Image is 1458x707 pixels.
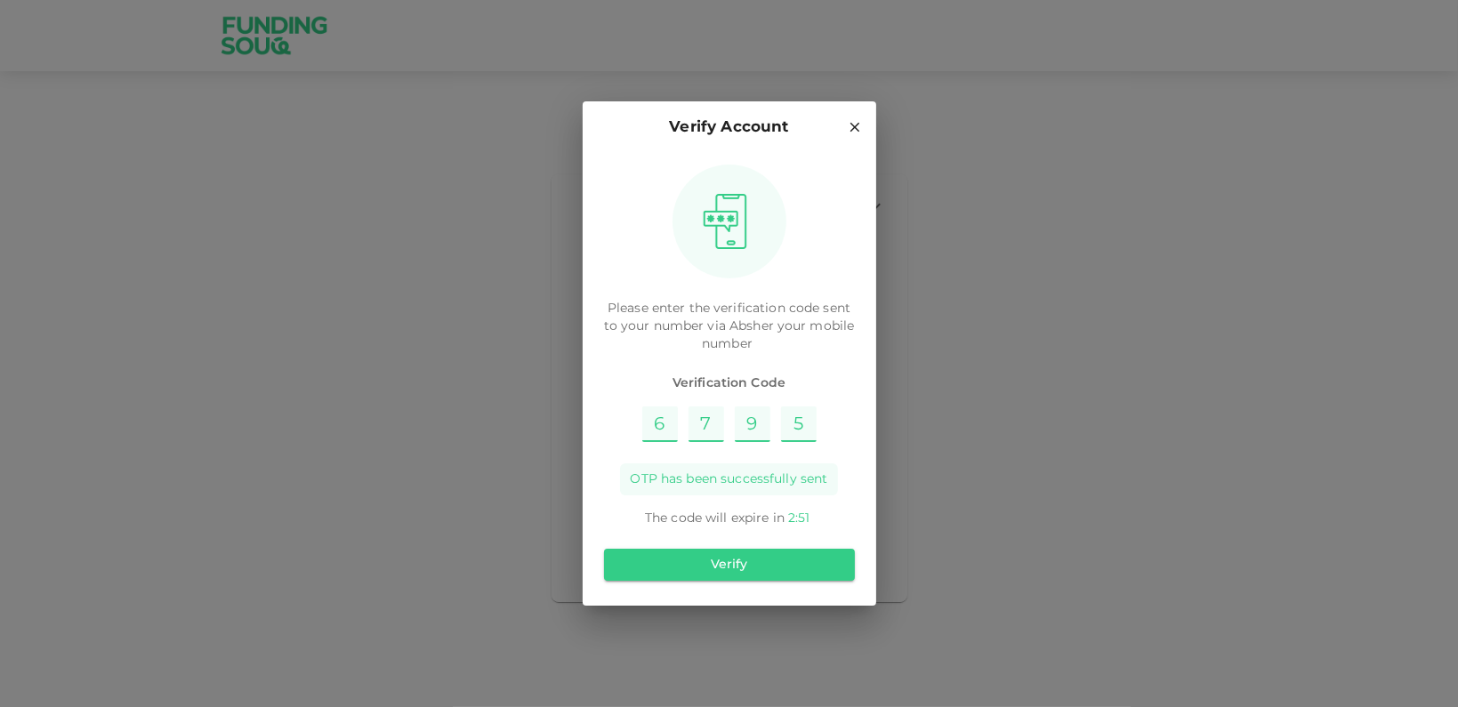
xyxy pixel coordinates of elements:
[631,470,828,488] span: OTP has been successfully sent
[604,549,855,581] button: Verify
[604,374,855,392] span: Verification Code
[781,406,817,442] input: Please enter OTP character 4
[604,300,855,353] p: Please enter the verification code sent to your number via Absher
[645,512,785,525] span: The code will expire in
[788,512,810,525] span: 2 : 51
[735,406,770,442] input: Please enter OTP character 3
[669,116,788,140] p: Verify Account
[689,406,724,442] input: Please enter OTP character 2
[642,406,678,442] input: Please enter OTP character 1
[697,193,753,250] img: otpImage
[702,320,854,350] span: your mobile number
